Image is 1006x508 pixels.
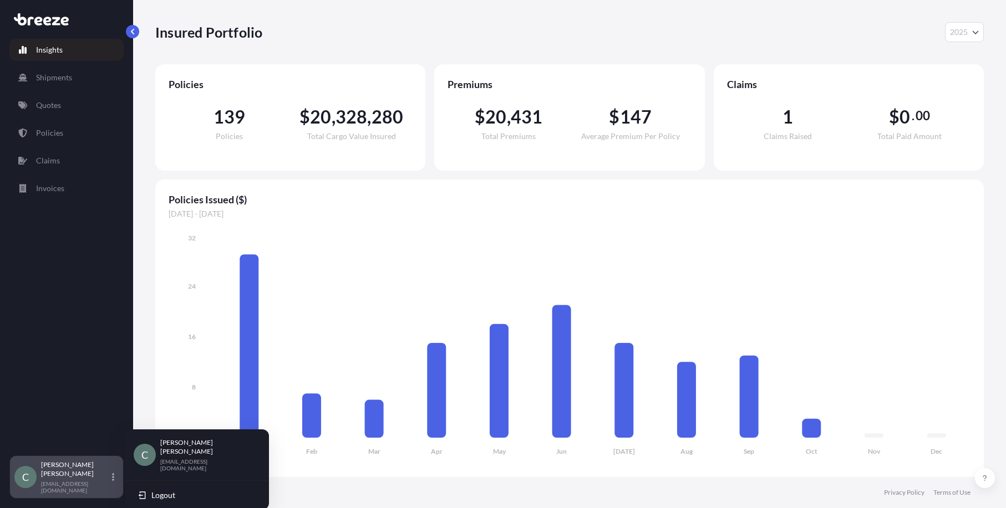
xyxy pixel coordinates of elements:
span: Logout [151,490,175,501]
tspan: Mar [368,447,380,455]
a: Shipments [9,66,124,89]
span: 20 [485,108,506,126]
p: [EMAIL_ADDRESS][DOMAIN_NAME] [41,480,110,494]
p: Claims [36,155,60,166]
span: Average Premium Per Policy [581,132,680,140]
tspan: Apr [431,447,443,455]
tspan: Oct [806,447,817,455]
tspan: [DATE] [613,447,635,455]
p: [PERSON_NAME] [PERSON_NAME] [160,438,251,456]
span: Total Premiums [481,132,536,140]
tspan: Aug [680,447,693,455]
p: Quotes [36,100,61,111]
p: Insights [36,44,63,55]
a: Invoices [9,177,124,199]
p: Insured Portfolio [155,23,262,41]
span: Claims Raised [764,132,812,140]
a: Insights [9,39,124,61]
a: Terms of Use [933,488,971,497]
span: 328 [336,108,368,126]
span: 00 [916,111,930,120]
span: Total Paid Amount [877,132,942,140]
p: [PERSON_NAME] [PERSON_NAME] [41,460,110,478]
button: Logout [129,485,265,505]
span: 431 [511,108,543,126]
span: 280 [372,108,404,126]
tspan: May [493,447,506,455]
span: , [367,108,371,126]
span: $ [475,108,485,126]
tspan: Nov [868,447,881,455]
span: Premiums [448,78,691,91]
span: Policies [169,78,412,91]
a: Claims [9,150,124,172]
p: Shipments [36,72,72,83]
tspan: Sep [744,447,754,455]
a: Policies [9,122,124,144]
tspan: Jun [556,447,567,455]
span: . [912,111,914,120]
span: Claims [727,78,971,91]
span: [DATE] - [DATE] [169,208,971,219]
span: , [332,108,336,126]
p: [EMAIL_ADDRESS][DOMAIN_NAME] [160,458,251,471]
a: Privacy Policy [884,488,924,497]
tspan: Feb [306,447,317,455]
span: 2025 [950,27,968,38]
tspan: 16 [188,332,196,341]
span: $ [609,108,619,126]
tspan: Dec [931,447,942,455]
p: Policies [36,127,63,138]
span: 1 [783,108,793,126]
a: Quotes [9,94,124,116]
span: 20 [310,108,331,126]
span: Total Cargo Value Insured [307,132,396,140]
span: C [141,449,148,460]
span: $ [299,108,310,126]
tspan: 8 [192,383,196,391]
span: 139 [214,108,246,126]
span: $ [889,108,900,126]
p: Invoices [36,183,64,194]
span: 147 [620,108,652,126]
button: Year Selector [945,22,984,42]
span: Policies Issued ($) [169,193,971,206]
span: Policies [216,132,243,140]
tspan: 32 [188,234,196,242]
tspan: 24 [188,282,196,290]
span: 0 [900,108,910,126]
span: C [22,471,29,483]
span: , [507,108,511,126]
